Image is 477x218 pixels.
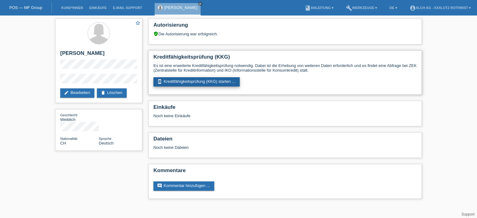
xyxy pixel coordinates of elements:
span: Nationalität [60,137,77,140]
a: Kund*innen [58,6,86,10]
div: Noch keine Einkäufe [153,113,417,123]
h2: Kommentare [153,167,417,177]
i: perm_device_information [157,79,162,84]
span: Deutsch [99,141,114,145]
i: close [199,2,202,5]
div: Weiblich [60,113,99,122]
span: Schweiz [60,141,66,145]
a: POS — MF Group [9,5,42,10]
a: [PERSON_NAME] [164,5,198,10]
a: editBearbeiten [60,88,94,98]
h2: [PERSON_NAME] [60,50,137,60]
a: buildWerkzeuge ▾ [343,6,380,10]
p: Es ist eine erweiterte Kreditfähigkeitsprüfung notwendig. Dabei ist die Erhebung von weiteren Dat... [153,63,417,73]
i: comment [157,183,162,188]
div: Die Autorisierung war erfolgreich. [153,31,417,36]
span: Geschlecht [60,113,77,117]
a: Einkäufe [86,6,110,10]
a: DE ▾ [386,6,400,10]
a: commentKommentar hinzufügen ... [153,181,214,191]
i: account_circle [410,5,416,11]
span: Sprache [99,137,111,140]
i: edit [64,90,69,95]
h2: Einkäufe [153,104,417,113]
a: star_border [135,20,141,27]
a: Support [461,212,475,216]
a: close [198,2,202,6]
a: perm_device_informationKreditfähigkeitsprüfung (KKG) starten ... [153,77,240,87]
i: delete [101,90,106,95]
h2: Dateien [153,136,417,145]
a: account_circleXLCH AG - XXXLutz Rothrist ▾ [407,6,474,10]
i: star_border [135,20,141,26]
h2: Autorisierung [153,22,417,31]
i: book [305,5,311,11]
h2: Kreditfähigkeitsprüfung (KKG) [153,54,417,63]
a: E-Mail Support [110,6,145,10]
i: verified_user [153,31,158,36]
i: build [346,5,352,11]
a: deleteLöschen [97,88,127,98]
div: Noch keine Dateien [153,145,343,150]
a: bookAnleitung ▾ [302,6,337,10]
